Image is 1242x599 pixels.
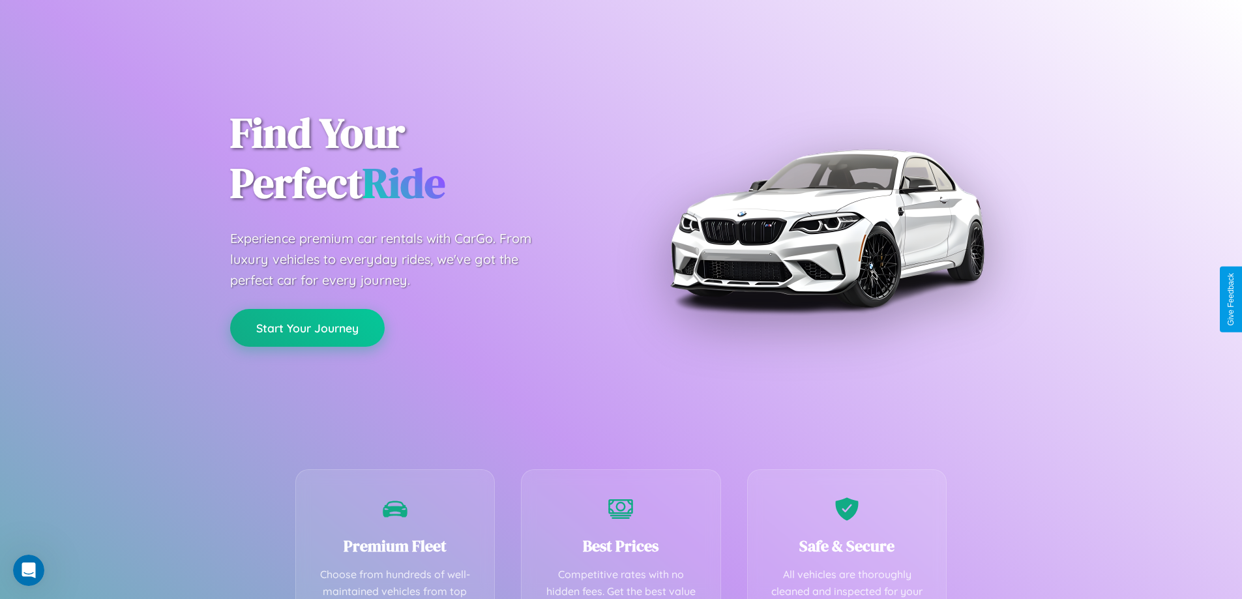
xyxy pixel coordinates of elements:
img: Premium BMW car rental vehicle [664,65,990,391]
div: Give Feedback [1226,273,1235,326]
h3: Best Prices [541,535,701,557]
p: Experience premium car rentals with CarGo. From luxury vehicles to everyday rides, we've got the ... [230,228,556,291]
h3: Premium Fleet [316,535,475,557]
h3: Safe & Secure [767,535,927,557]
iframe: Intercom live chat [13,555,44,586]
span: Ride [362,154,445,211]
h1: Find Your Perfect [230,108,602,209]
button: Start Your Journey [230,309,385,347]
